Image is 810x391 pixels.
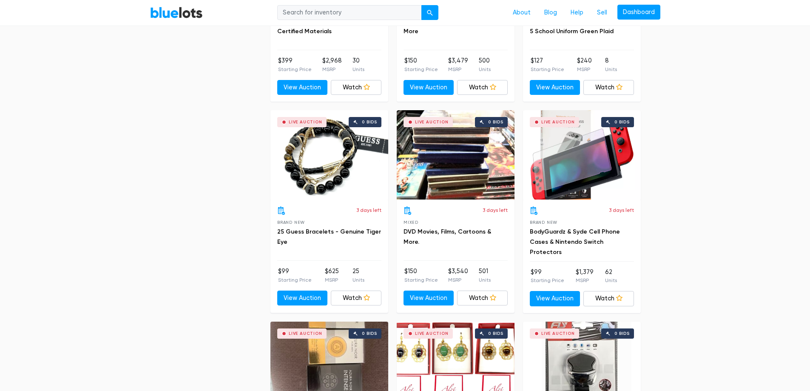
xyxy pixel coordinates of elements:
[576,277,594,284] p: MSRP
[457,291,508,306] a: Watch
[605,277,617,284] p: Units
[289,120,322,124] div: Live Auction
[322,66,342,73] p: MSRP
[404,66,438,73] p: Starting Price
[404,17,493,35] a: DVD Movies, Films, Cartoons, & More
[605,66,617,73] p: Units
[541,331,575,336] div: Live Auction
[278,66,312,73] p: Starting Price
[352,267,364,284] li: 25
[488,120,503,124] div: 0 bids
[278,276,312,284] p: Starting Price
[404,228,491,245] a: DVD Movies, Films, Cartoons & More.
[448,267,468,284] li: $3,540
[576,268,594,285] li: $1,379
[404,276,438,284] p: Starting Price
[325,267,339,284] li: $625
[530,291,580,306] a: View Auction
[530,220,557,225] span: Brand New
[404,267,438,284] li: $150
[277,220,305,225] span: Brand New
[356,206,381,214] p: 3 days left
[404,56,438,73] li: $150
[531,56,564,73] li: $127
[448,66,468,73] p: MSRP
[523,110,641,200] a: Live Auction 0 bids
[537,5,564,21] a: Blog
[277,291,328,306] a: View Auction
[404,291,454,306] a: View Auction
[277,17,366,35] a: Premium Handbags Made from Certified Materials
[277,80,328,95] a: View Auction
[614,120,630,124] div: 0 bids
[617,5,660,20] a: Dashboard
[605,56,617,73] li: 8
[448,56,468,73] li: $3,479
[577,66,592,73] p: MSRP
[530,228,620,256] a: BodyGuardz & Syde Cell Phone Cases & Nintendo Switch Protectors
[352,276,364,284] p: Units
[362,331,377,336] div: 0 bids
[506,5,537,21] a: About
[483,206,508,214] p: 3 days left
[583,80,634,95] a: Watch
[531,66,564,73] p: Starting Price
[404,80,454,95] a: View Auction
[479,267,491,284] li: 501
[614,331,630,336] div: 0 bids
[277,5,422,20] input: Search for inventory
[605,268,617,285] li: 62
[325,276,339,284] p: MSRP
[278,56,312,73] li: $399
[541,120,575,124] div: Live Auction
[488,331,503,336] div: 0 bids
[415,331,449,336] div: Live Auction
[352,56,364,73] li: 30
[590,5,614,21] a: Sell
[448,276,468,284] p: MSRP
[150,6,203,19] a: BlueLots
[530,80,580,95] a: View Auction
[352,66,364,73] p: Units
[577,56,592,73] li: $240
[270,110,388,200] a: Live Auction 0 bids
[457,80,508,95] a: Watch
[609,206,634,214] p: 3 days left
[415,120,449,124] div: Live Auction
[331,291,381,306] a: Watch
[479,66,491,73] p: Units
[531,277,564,284] p: Starting Price
[289,331,322,336] div: Live Auction
[397,110,514,200] a: Live Auction 0 bids
[530,17,629,35] a: Girls Sleeveless Jumper Dress Size 5 School Uniform Green Plaid
[331,80,381,95] a: Watch
[278,267,312,284] li: $99
[277,228,381,245] a: 25 Guess Bracelets - Genuine Tiger Eye
[404,220,418,225] span: Mixed
[564,5,590,21] a: Help
[362,120,377,124] div: 0 bids
[479,276,491,284] p: Units
[583,291,634,306] a: Watch
[531,268,564,285] li: $99
[322,56,342,73] li: $2,968
[479,56,491,73] li: 500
